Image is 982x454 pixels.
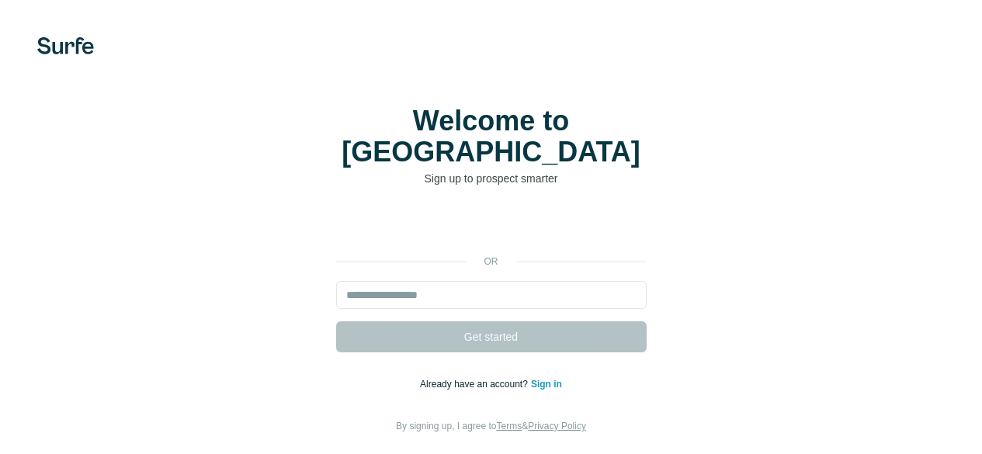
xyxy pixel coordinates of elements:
[396,421,586,431] span: By signing up, I agree to &
[467,255,516,269] p: or
[497,421,522,431] a: Terms
[528,421,586,431] a: Privacy Policy
[336,106,647,168] h1: Welcome to [GEOGRAPHIC_DATA]
[420,379,531,390] span: Already have an account?
[531,379,562,390] a: Sign in
[328,210,654,244] iframe: Sign in with Google Button
[336,171,647,186] p: Sign up to prospect smarter
[37,37,94,54] img: Surfe's logo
